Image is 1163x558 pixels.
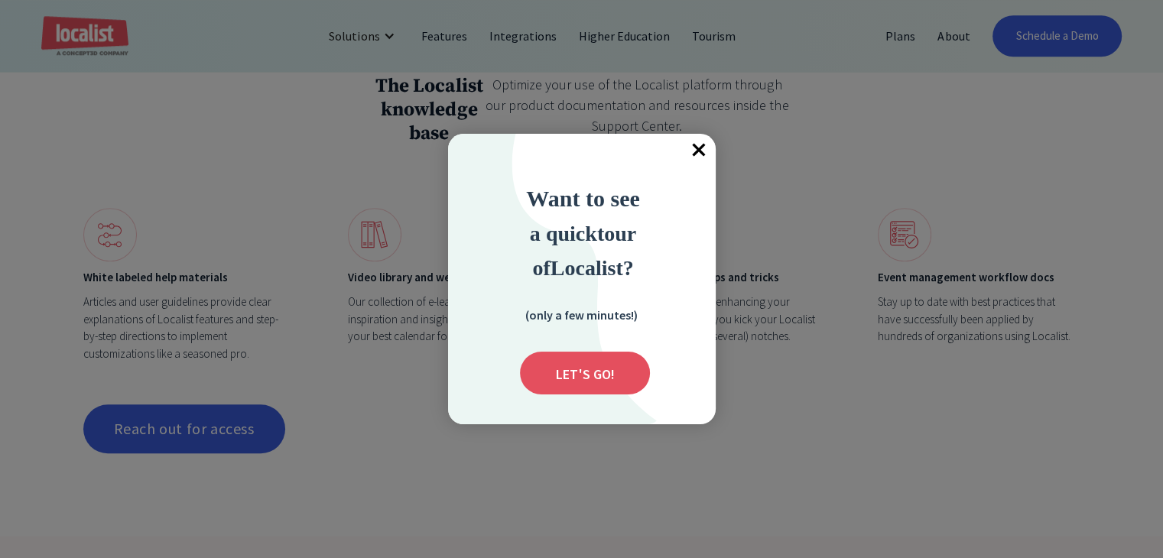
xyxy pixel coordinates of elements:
[484,181,683,284] div: Want to see a quick tour of Localist?
[525,307,638,323] strong: (only a few minutes!)
[520,352,650,394] div: Submit
[597,222,615,245] strong: to
[682,134,716,167] span: ×
[526,186,640,211] strong: Want to see
[530,222,597,245] span: a quick
[551,256,634,280] strong: Localist?
[682,134,716,167] div: Close popup
[505,305,658,324] div: (only a few minutes!)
